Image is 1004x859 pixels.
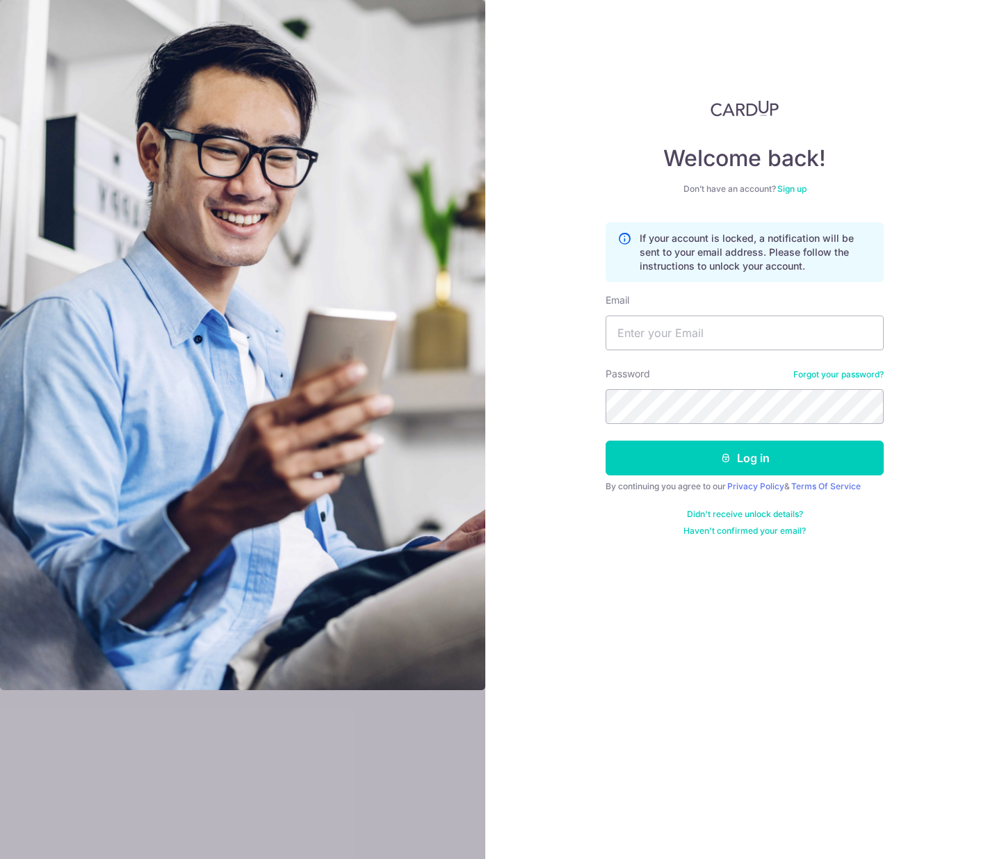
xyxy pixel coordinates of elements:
a: Privacy Policy [727,481,784,491]
a: Sign up [777,183,807,194]
img: CardUp Logo [711,100,779,117]
a: Haven't confirmed your email? [683,525,806,537]
div: By continuing you agree to our & [606,481,884,492]
label: Password [606,367,650,381]
a: Terms Of Service [791,481,861,491]
a: Forgot your password? [793,369,884,380]
h4: Welcome back! [606,145,884,172]
a: Didn't receive unlock details? [687,509,803,520]
button: Log in [606,441,884,475]
div: Don’t have an account? [606,183,884,195]
label: Email [606,293,629,307]
p: If your account is locked, a notification will be sent to your email address. Please follow the i... [640,231,872,273]
input: Enter your Email [606,316,884,350]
